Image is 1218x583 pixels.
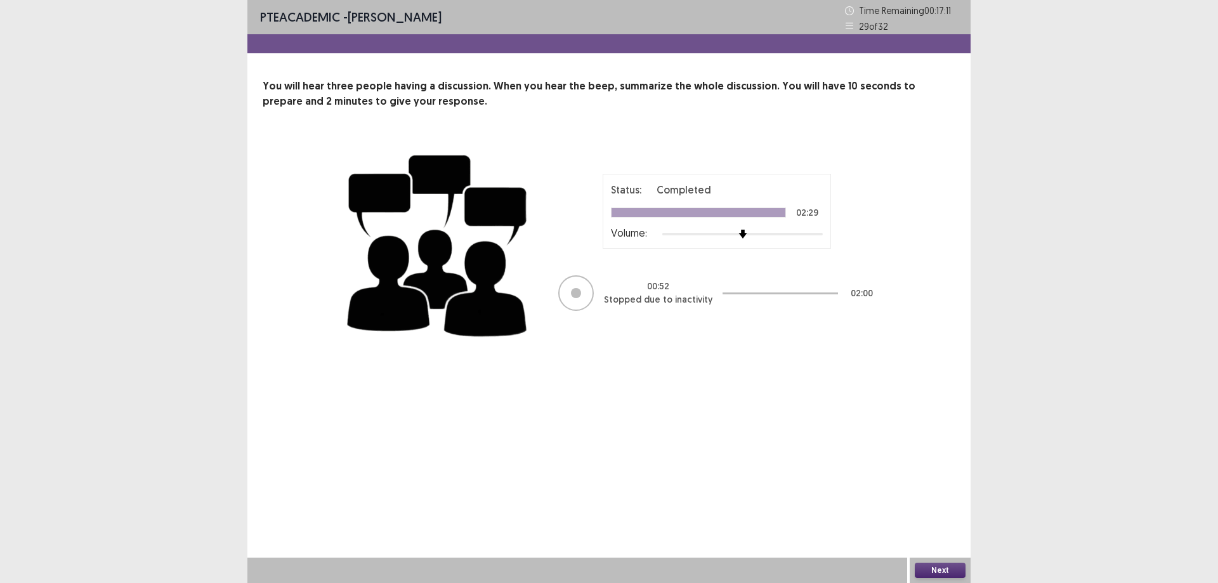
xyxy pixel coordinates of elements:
[260,9,340,25] span: PTE academic
[343,140,533,347] img: group-discussion
[657,182,711,197] p: Completed
[611,225,647,240] p: Volume:
[915,563,966,578] button: Next
[738,230,747,239] img: arrow-thumb
[260,8,442,27] p: - [PERSON_NAME]
[851,287,873,300] p: 02 : 00
[859,20,888,33] p: 29 of 32
[263,79,955,109] p: You will hear three people having a discussion. When you hear the beep, summarize the whole discu...
[859,4,958,17] p: Time Remaining 00 : 17 : 11
[611,182,641,197] p: Status:
[796,208,818,217] p: 02:29
[647,280,669,293] p: 00 : 52
[604,293,712,306] p: Stopped due to inactivity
